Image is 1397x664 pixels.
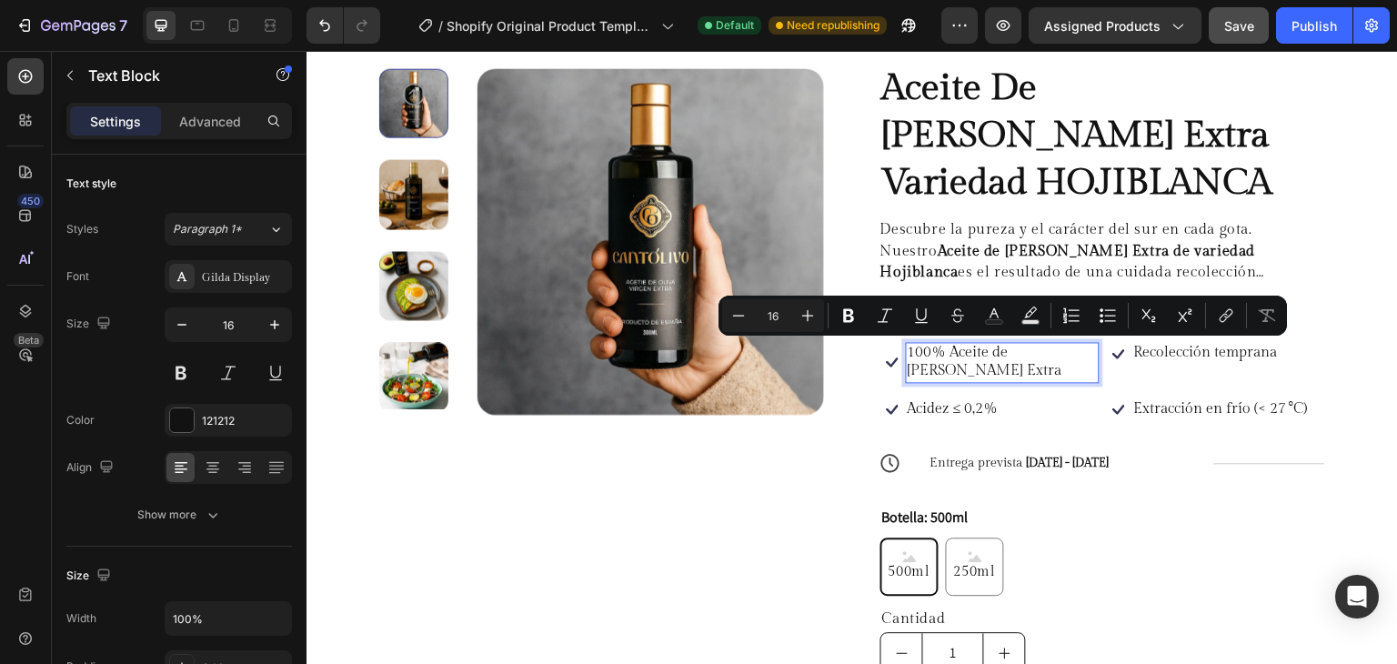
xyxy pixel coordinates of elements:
button: decrement [575,582,616,621]
div: Editor contextual toolbar [719,296,1287,336]
div: Width [66,610,96,627]
span: Assigned Products [1044,16,1161,35]
div: Show more [137,506,222,524]
p: Acidez ≤ 0,2% [601,349,692,368]
div: Rich Text Editor. Editing area: main [599,291,793,333]
p: Cantidad [576,558,1017,579]
div: Align [66,456,117,480]
span: Need republishing [787,17,879,34]
span: / [438,16,443,35]
legend: Botella: 500ml [574,454,664,479]
span: Shopify Original Product Template [447,16,654,35]
input: quantity [616,582,678,621]
p: Recolección temprana [828,293,971,312]
button: 7 [7,7,136,44]
span: Entrega prevista [624,405,717,419]
p: 100% Aceite de [PERSON_NAME] Extra [601,293,791,331]
iframe: Design area [307,51,1397,664]
p: 7 [119,15,127,36]
div: Size [66,312,115,337]
div: Undo/Redo [307,7,380,44]
span: Default [716,17,754,34]
div: Font [66,268,89,285]
button: Paragraph 1* [165,213,292,246]
p: Text Block [88,65,243,86]
span: 250ml [644,511,693,532]
button: Publish [1276,7,1352,44]
button: Save [1209,7,1269,44]
button: Assigned Products [1029,7,1201,44]
div: Text style [66,176,116,192]
div: Gilda Display [202,269,287,286]
p: Settings [90,112,141,131]
span: 500ml [578,511,628,532]
button: Leer más [574,247,1019,269]
strong: Aceite de [PERSON_NAME] Extra de variedad Hojiblanca [574,191,950,230]
div: 450 [17,194,44,208]
div: Beta [14,333,44,347]
p: Advanced [179,112,241,131]
span: Save [1224,18,1254,34]
div: Open Intercom Messenger [1335,575,1379,619]
div: Color [66,412,95,428]
p: Descubre la pureza y el carácter del sur en cada gota. Nuestro es el resultado de una cuidada rec... [574,169,981,274]
div: Size [66,564,115,589]
div: Styles [66,221,98,237]
div: 121212 [202,413,287,429]
div: Publish [1291,16,1337,35]
button: Show more [66,498,292,531]
p: Extracción en frío (< 27 °C) [828,349,1001,368]
span: Paragraph 1* [173,221,242,237]
span: [DATE] - [DATE] [720,405,803,419]
button: increment [678,582,719,621]
span: Leer más [574,247,638,269]
input: Auto [166,602,291,635]
div: Rich Text Editor. Editing area: main [826,291,973,314]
